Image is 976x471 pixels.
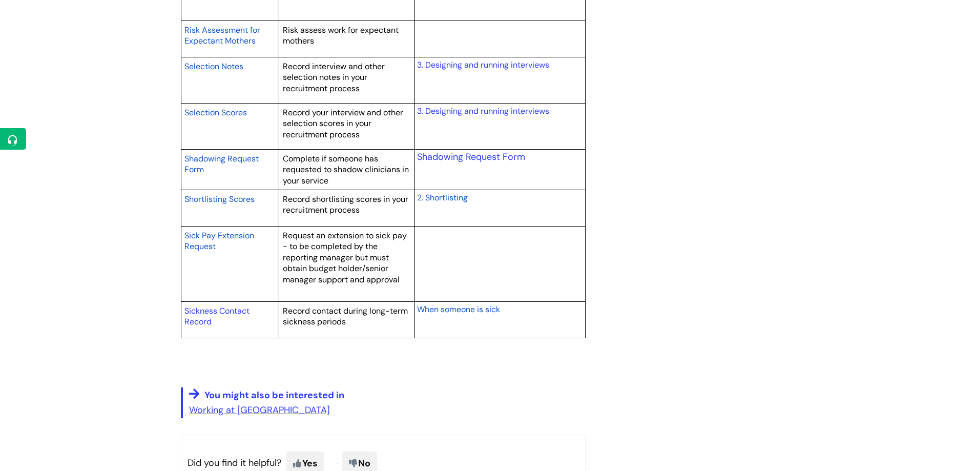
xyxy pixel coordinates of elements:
[417,59,549,70] a: 3. Designing and running interviews
[184,229,254,253] a: Sick Pay Extension Request
[184,152,259,176] a: Shadowing Request Form
[417,304,500,315] span: When someone is sick
[283,107,403,140] span: Record your interview and other selection scores in your recruitment process
[417,303,500,315] a: When someone is sick
[417,192,468,203] span: 2. Shortlisting
[283,25,399,47] span: Risk assess work for expectant mothers
[417,191,468,203] a: 2. Shortlisting
[184,60,243,72] a: Selection Notes
[283,61,385,94] span: Record interview and other selection notes in your recruitment process
[417,151,525,163] a: Shadowing Request Form
[184,106,247,118] a: Selection Scores
[184,194,255,204] span: Shortlisting Scores
[417,106,549,116] a: 3. Designing and running interviews
[184,153,259,175] span: Shadowing Request Form
[184,25,260,47] span: Risk Assessment for Expectant Mothers
[184,193,255,205] a: Shortlisting Scores
[184,24,260,47] a: Risk Assessment for Expectant Mothers
[184,305,250,327] a: Sickness Contact Record
[283,230,407,285] span: Request an extension to sick pay - to be completed by the reporting manager but must obtain budge...
[189,404,330,416] a: Working at [GEOGRAPHIC_DATA]
[184,230,254,252] span: Sick Pay Extension Request
[283,305,408,327] span: Record contact during long-term sickness periods
[184,61,243,72] span: Selection Notes
[204,389,344,401] span: You might also be interested in
[184,107,247,118] span: Selection Scores
[283,194,408,216] span: Record shortlisting scores in your recruitment process
[283,153,409,186] span: Complete if someone has requested to shadow clinicians in your service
